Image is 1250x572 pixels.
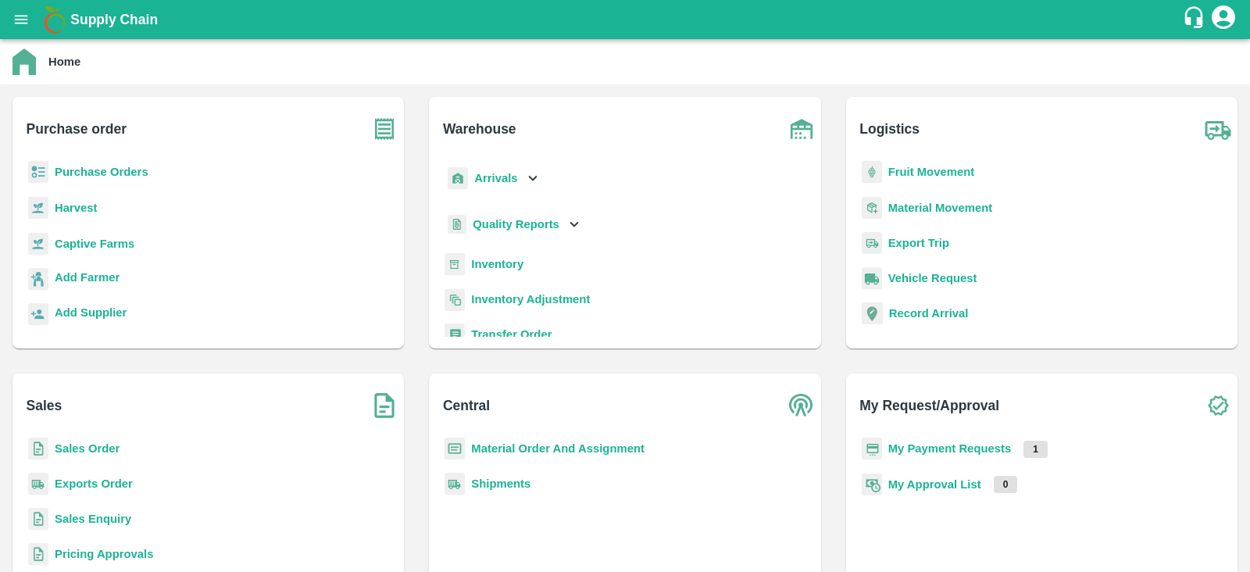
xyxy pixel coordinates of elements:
img: reciept [28,161,48,184]
img: soSales [365,386,404,425]
b: Add Supplier [55,306,127,319]
div: account of current user [1209,3,1237,36]
a: Record Arrival [889,307,969,320]
b: My Request/Approval [859,395,999,416]
img: sales [28,438,48,460]
img: logo [39,4,70,35]
img: fruit [862,161,882,184]
div: Arrivals [445,161,541,196]
div: Quality Reports [445,209,583,241]
a: Purchase Orders [55,166,148,178]
img: harvest [28,196,48,220]
img: whArrival [448,167,468,190]
div: customer-support [1182,5,1209,34]
a: Material Order And Assignment [471,442,645,455]
b: Quality Reports [473,218,559,231]
a: Add Farmer [55,269,120,290]
img: shipments [445,473,465,495]
img: farmer [28,268,48,291]
b: Supply Chain [70,12,158,27]
img: harvest [28,232,48,256]
p: 1 [1023,441,1048,458]
a: Export Trip [888,237,949,249]
a: My Approval List [888,478,981,491]
a: Sales Order [55,442,120,455]
b: Purchase order [27,118,127,140]
img: supplier [28,303,48,326]
a: My Payment Requests [888,442,1012,455]
button: open drawer [3,2,39,38]
img: warehouse [782,109,821,148]
img: sales [28,543,48,566]
img: delivery [862,232,882,255]
a: Harvest [55,202,97,214]
a: Add Supplier [55,304,127,325]
a: Inventory Adjustment [471,293,590,306]
a: Material Movement [888,202,993,214]
b: Warehouse [443,118,516,140]
img: central [782,386,821,425]
img: whTransfer [445,324,465,346]
a: Pricing Approvals [55,548,153,560]
a: Fruit Movement [888,166,975,178]
img: material [862,196,882,220]
b: Central [443,395,490,416]
img: whInventory [445,253,465,276]
a: Vehicle Request [888,272,977,284]
img: truck [1198,109,1237,148]
img: home [12,48,36,75]
a: Inventory [471,258,523,270]
img: centralMaterial [445,438,465,460]
img: inventory [445,288,465,311]
b: Home [48,55,80,68]
a: Captive Farms [55,238,134,250]
img: payment [862,438,882,460]
a: Shipments [471,477,530,490]
img: approval [862,473,882,496]
img: qualityReport [448,215,466,234]
img: recordArrival [862,302,883,324]
img: purchase [365,109,404,148]
b: Add Farmer [55,271,120,284]
a: Exports Order [55,477,133,490]
a: Transfer Order [471,328,552,341]
img: shipments [28,473,48,495]
b: Logistics [859,118,920,140]
b: Sales [27,395,62,416]
img: vehicle [862,267,882,290]
a: Supply Chain [70,9,1182,30]
b: Arrivals [474,172,517,184]
img: sales [28,508,48,531]
p: 0 [994,476,1018,493]
img: check [1198,386,1237,425]
a: Sales Enquiry [55,513,131,525]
